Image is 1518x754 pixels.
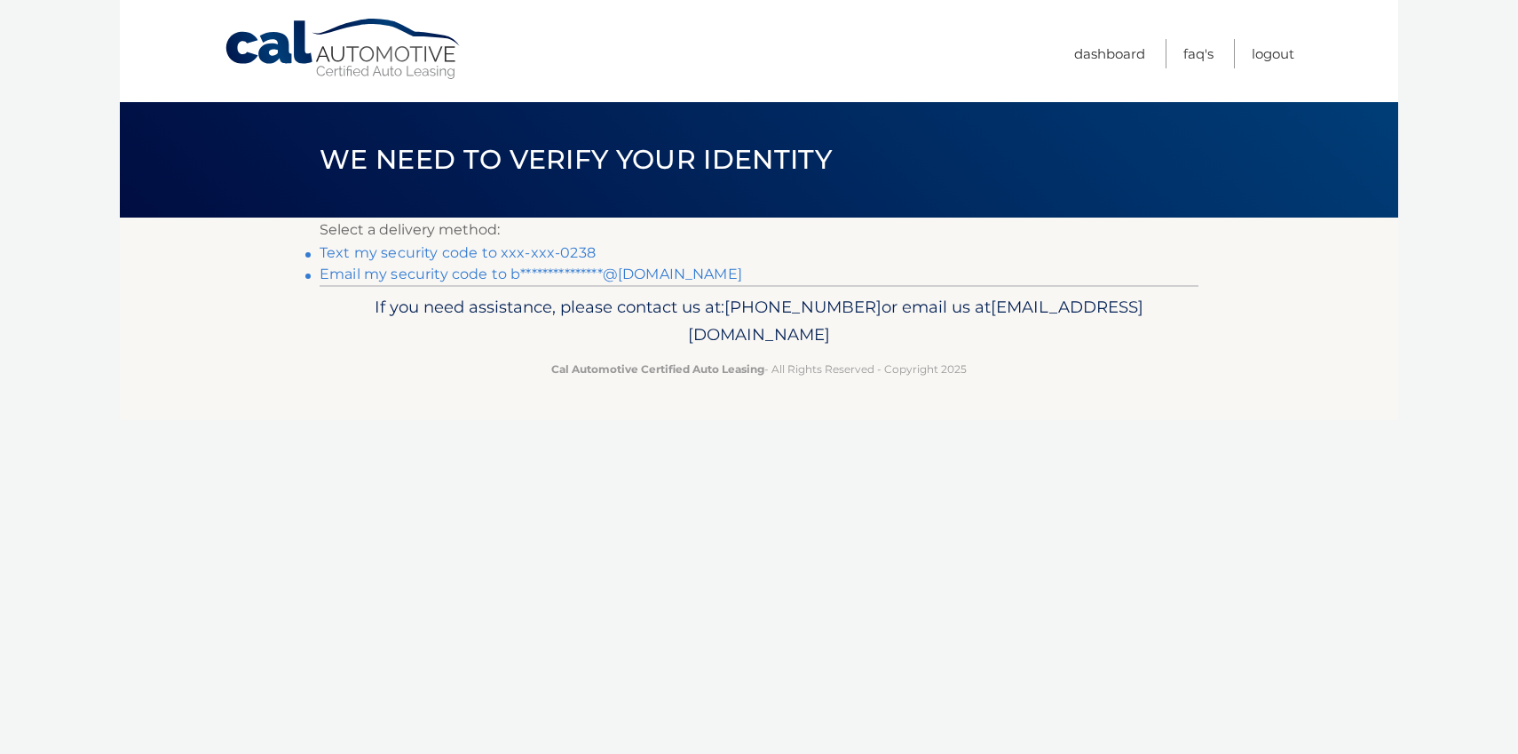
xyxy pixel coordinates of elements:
p: If you need assistance, please contact us at: or email us at [331,293,1187,350]
span: We need to verify your identity [320,143,832,176]
a: Text my security code to xxx-xxx-0238 [320,244,596,261]
strong: Cal Automotive Certified Auto Leasing [551,362,764,376]
p: Select a delivery method: [320,218,1198,242]
span: [PHONE_NUMBER] [724,297,882,317]
a: Cal Automotive [224,18,463,81]
a: Dashboard [1074,39,1145,68]
a: Logout [1252,39,1294,68]
p: - All Rights Reserved - Copyright 2025 [331,360,1187,378]
a: FAQ's [1183,39,1214,68]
